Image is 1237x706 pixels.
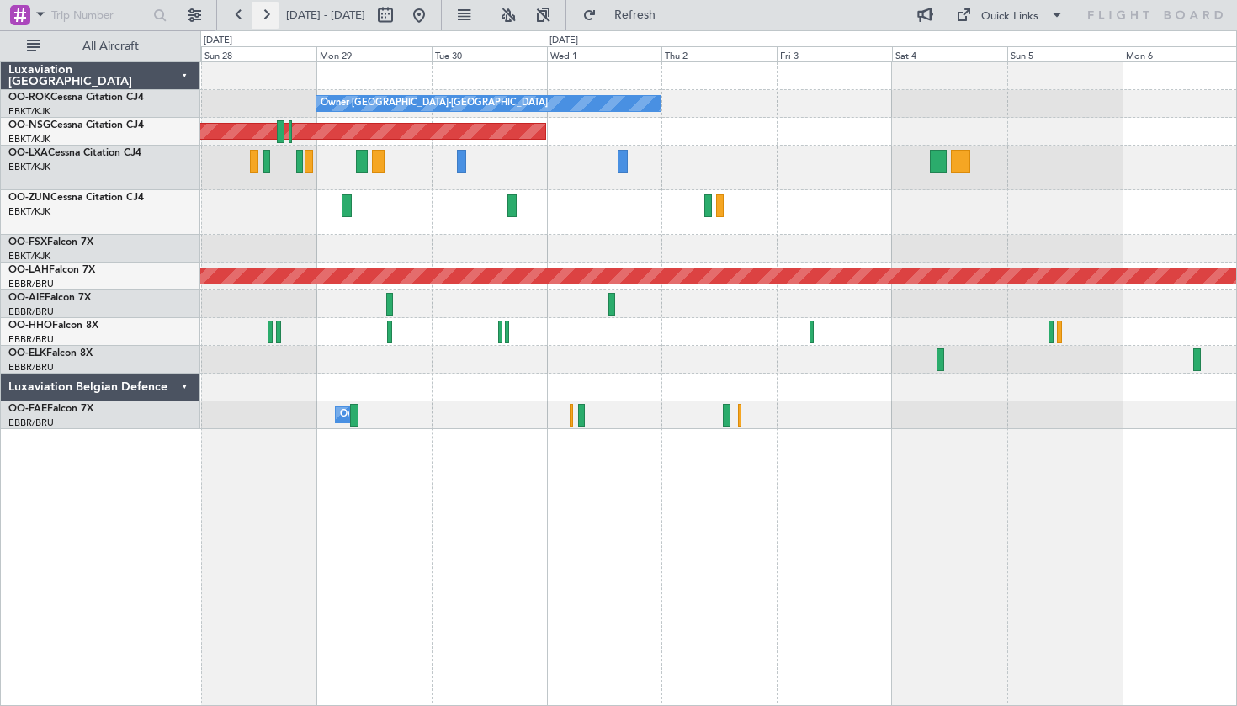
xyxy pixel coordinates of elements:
span: OO-ZUN [8,193,50,203]
span: All Aircraft [44,40,178,52]
a: OO-FSXFalcon 7X [8,237,93,247]
a: EBBR/BRU [8,305,54,318]
a: OO-LAHFalcon 7X [8,265,95,275]
div: [DATE] [204,34,232,48]
span: OO-LXA [8,148,48,158]
button: Refresh [575,2,676,29]
a: EBKT/KJK [8,205,50,218]
div: Mon 29 [316,46,432,61]
div: Sun 5 [1007,46,1123,61]
div: [DATE] [549,34,578,48]
span: OO-LAH [8,265,49,275]
div: Wed 1 [547,46,662,61]
input: Trip Number [51,3,148,28]
a: EBKT/KJK [8,161,50,173]
a: EBKT/KJK [8,250,50,263]
div: Quick Links [981,8,1038,25]
span: Refresh [600,9,671,21]
div: Owner Melsbroek Air Base [340,402,454,427]
a: OO-NSGCessna Citation CJ4 [8,120,144,130]
button: All Aircraft [19,33,183,60]
button: Quick Links [948,2,1072,29]
span: [DATE] - [DATE] [286,8,365,23]
a: OO-ELKFalcon 8X [8,348,93,358]
a: OO-AIEFalcon 7X [8,293,91,303]
a: OO-FAEFalcon 7X [8,404,93,414]
a: EBBR/BRU [8,278,54,290]
span: OO-ELK [8,348,46,358]
span: OO-FAE [8,404,47,414]
span: OO-NSG [8,120,50,130]
div: Sun 28 [201,46,316,61]
div: Owner [GEOGRAPHIC_DATA]-[GEOGRAPHIC_DATA] [321,91,548,116]
a: OO-HHOFalcon 8X [8,321,98,331]
a: EBBR/BRU [8,417,54,429]
a: OO-ZUNCessna Citation CJ4 [8,193,144,203]
a: EBKT/KJK [8,133,50,146]
span: OO-FSX [8,237,47,247]
a: EBBR/BRU [8,361,54,374]
a: OO-ROKCessna Citation CJ4 [8,93,144,103]
a: EBBR/BRU [8,333,54,346]
a: OO-LXACessna Citation CJ4 [8,148,141,158]
span: OO-HHO [8,321,52,331]
div: Tue 30 [432,46,547,61]
div: Fri 3 [777,46,892,61]
span: OO-ROK [8,93,50,103]
div: Thu 2 [661,46,777,61]
a: EBKT/KJK [8,105,50,118]
div: Sat 4 [892,46,1007,61]
span: OO-AIE [8,293,45,303]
